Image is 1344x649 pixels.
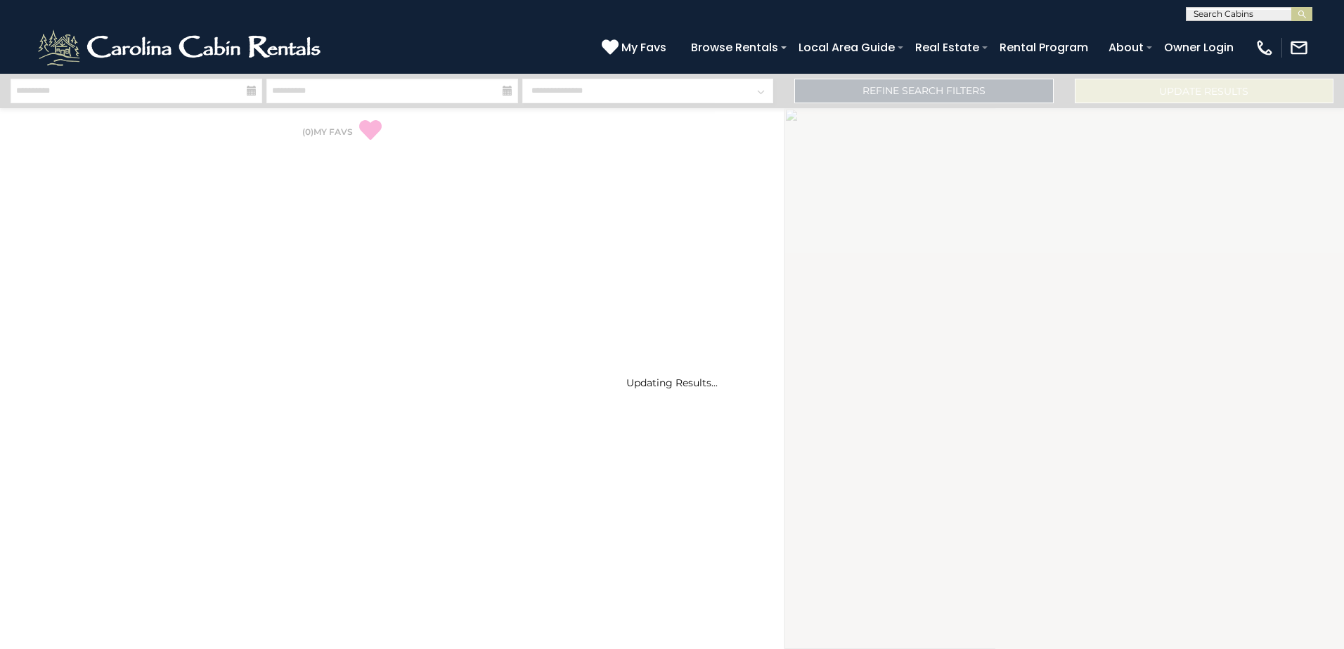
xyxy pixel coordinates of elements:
span: My Favs [621,39,666,56]
img: White-1-2.png [35,27,327,69]
img: mail-regular-white.png [1289,38,1309,58]
a: My Favs [602,39,670,57]
a: Real Estate [908,35,986,60]
img: phone-regular-white.png [1255,38,1274,58]
a: About [1101,35,1151,60]
a: Local Area Guide [791,35,902,60]
a: Rental Program [993,35,1095,60]
a: Browse Rentals [684,35,785,60]
a: Owner Login [1157,35,1241,60]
